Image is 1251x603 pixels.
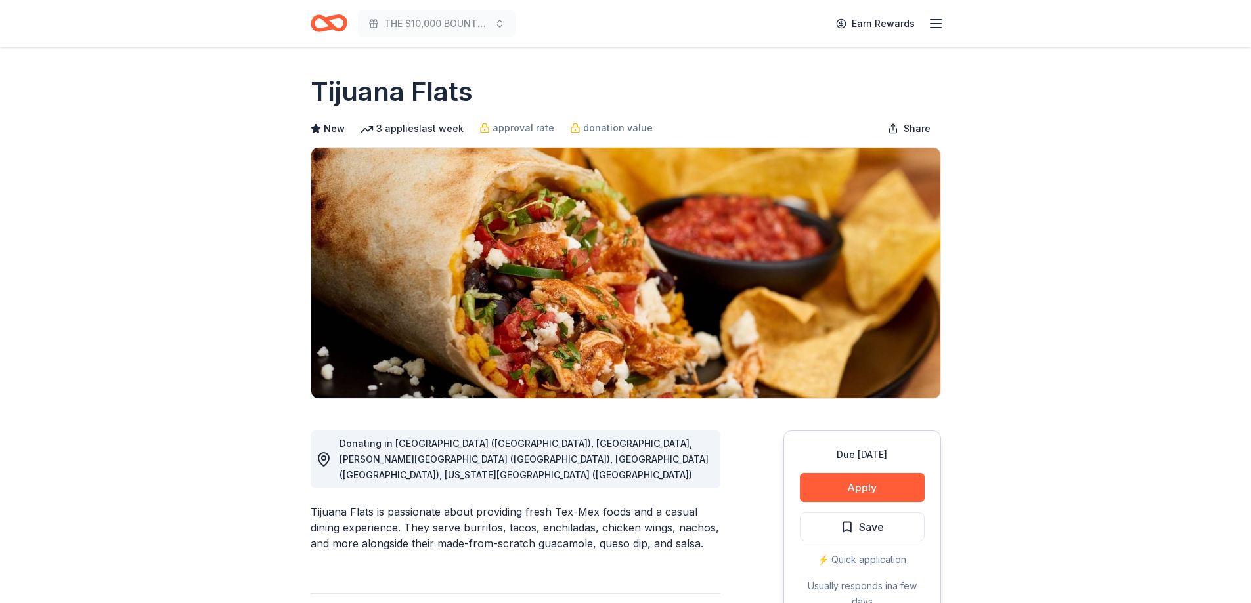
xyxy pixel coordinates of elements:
[800,447,925,463] div: Due [DATE]
[570,120,653,136] a: donation value
[859,518,884,535] span: Save
[358,10,516,37] button: THE $10,000 BOUNTY ON MY TRUCK
[361,121,464,136] div: 3 applies last week
[311,8,347,39] a: Home
[828,12,923,35] a: Earn Rewards
[311,73,473,110] h1: Tijuana Flats
[904,121,931,136] span: Share
[583,120,653,136] span: donation value
[479,120,554,136] a: approval rate
[324,121,345,136] span: New
[800,512,925,541] button: Save
[311,148,940,398] img: Image for Tijuana Flats
[311,504,720,551] div: Tijuana Flats is passionate about providing fresh Tex-Mex foods and a casual dining experience. T...
[800,552,925,568] div: ⚡️ Quick application
[493,120,554,136] span: approval rate
[800,473,925,502] button: Apply
[340,438,709,480] span: Donating in [GEOGRAPHIC_DATA] ([GEOGRAPHIC_DATA]), [GEOGRAPHIC_DATA], [PERSON_NAME][GEOGRAPHIC_DA...
[877,115,941,142] button: Share
[384,16,489,31] span: THE $10,000 BOUNTY ON MY TRUCK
